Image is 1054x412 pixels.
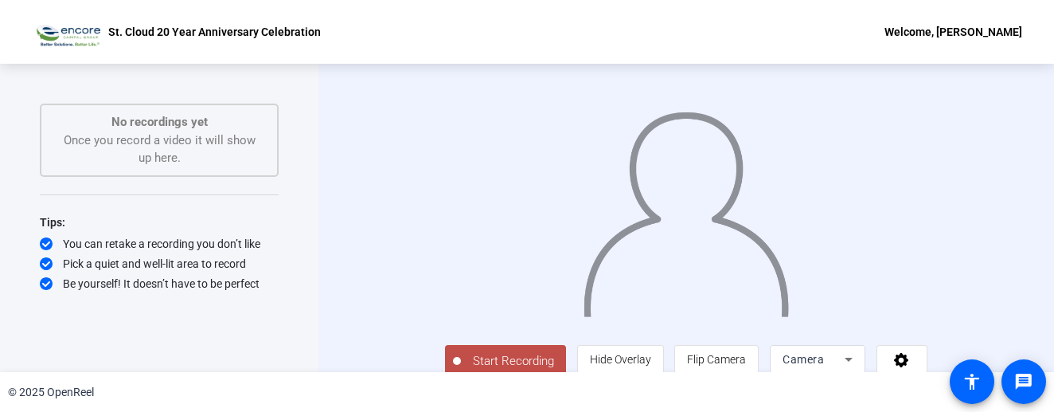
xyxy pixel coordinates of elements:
[1014,372,1033,391] mat-icon: message
[40,256,279,272] div: Pick a quiet and well-lit area to record
[674,345,759,374] button: Flip Camera
[57,113,261,131] p: No recordings yet
[577,345,664,374] button: Hide Overlay
[40,236,279,252] div: You can retake a recording you don’t like
[590,353,651,366] span: Hide Overlay
[32,16,100,48] img: OpenReel logo
[40,276,279,292] div: Be yourself! It doesn’t have to be perfect
[8,384,94,401] div: © 2025 OpenReel
[783,353,824,366] span: Camera
[962,372,982,391] mat-icon: accessibility
[582,100,790,317] img: overlay
[108,22,321,41] p: St. Cloud 20 Year Anniversary Celebration
[884,22,1022,41] div: Welcome, [PERSON_NAME]
[57,113,261,167] div: Once you record a video it will show up here.
[445,345,566,377] button: Start Recording
[687,353,746,366] span: Flip Camera
[40,213,279,232] div: Tips:
[461,352,566,371] span: Start Recording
